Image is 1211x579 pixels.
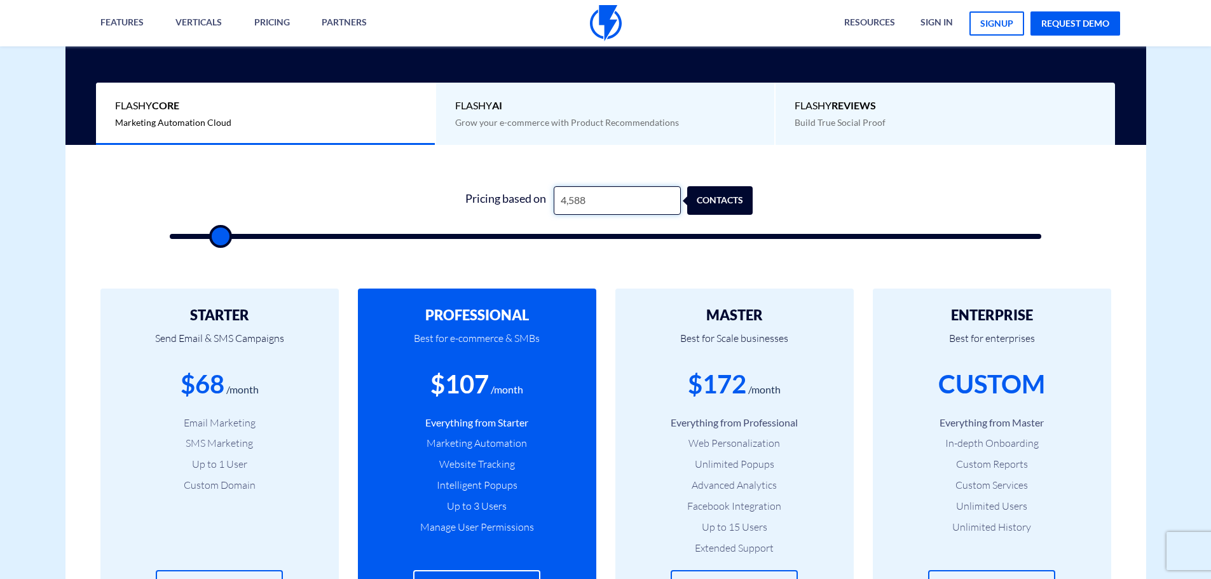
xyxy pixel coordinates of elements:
[120,416,320,430] li: Email Marketing
[377,499,577,514] li: Up to 3 Users
[748,383,781,397] div: /month
[377,323,577,366] p: Best for e-commerce & SMBs
[1030,11,1120,36] a: request demo
[120,308,320,323] h2: STARTER
[152,99,179,111] b: Core
[181,366,224,402] div: $68
[795,99,1096,113] span: Flashy
[377,457,577,472] li: Website Tracking
[634,323,835,366] p: Best for Scale businesses
[831,99,876,111] b: REVIEWS
[120,478,320,493] li: Custom Domain
[115,99,416,113] span: Flashy
[120,457,320,472] li: Up to 1 User
[377,308,577,323] h2: PROFESSIONAL
[455,99,756,113] span: Flashy
[430,366,489,402] div: $107
[377,416,577,430] li: Everything from Starter
[892,499,1092,514] li: Unlimited Users
[969,11,1024,36] a: signup
[492,99,502,111] b: AI
[120,436,320,451] li: SMS Marketing
[634,416,835,430] li: Everything from Professional
[892,457,1092,472] li: Custom Reports
[634,478,835,493] li: Advanced Analytics
[688,366,746,402] div: $172
[634,457,835,472] li: Unlimited Popups
[634,520,835,535] li: Up to 15 Users
[120,323,320,366] p: Send Email & SMS Campaigns
[634,436,835,451] li: Web Personalization
[695,186,760,215] div: contacts
[115,117,231,128] span: Marketing Automation Cloud
[634,308,835,323] h2: MASTER
[377,436,577,451] li: Marketing Automation
[377,520,577,535] li: Manage User Permissions
[938,366,1045,402] div: CUSTOM
[226,383,259,397] div: /month
[458,186,554,215] div: Pricing based on
[892,436,1092,451] li: In-depth Onboarding
[634,499,835,514] li: Facebook Integration
[892,416,1092,430] li: Everything from Master
[795,117,886,128] span: Build True Social Proof
[491,383,523,397] div: /month
[377,478,577,493] li: Intelligent Popups
[634,541,835,555] li: Extended Support
[892,478,1092,493] li: Custom Services
[892,520,1092,535] li: Unlimited History
[892,308,1092,323] h2: ENTERPRISE
[892,323,1092,366] p: Best for enterprises
[455,117,679,128] span: Grow your e-commerce with Product Recommendations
